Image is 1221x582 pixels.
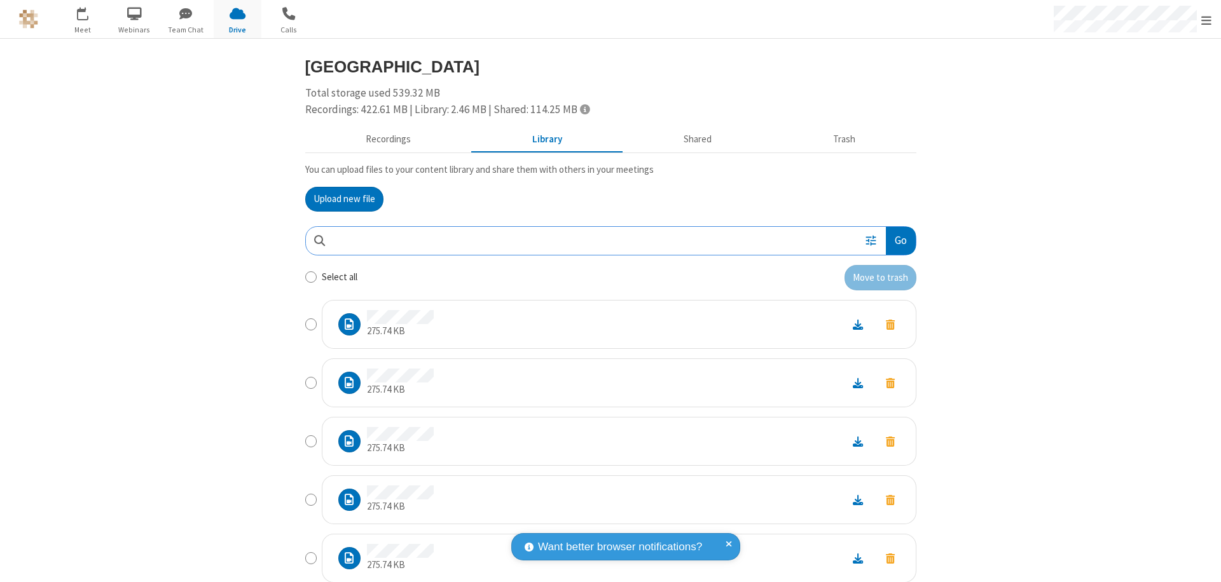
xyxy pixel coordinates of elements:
[305,102,916,118] div: Recordings: 422.61 MB | Library: 2.46 MB | Shared: 114.25 MB
[472,128,623,152] button: Content library
[305,128,472,152] button: Recorded meetings
[874,374,906,391] button: Move to trash
[1189,549,1211,573] iframe: Chat
[305,163,916,177] p: You can upload files to your content library and share them with others in your meetings
[367,382,434,397] p: 275.74 KB
[111,24,158,36] span: Webinars
[367,441,434,456] p: 275.74 KB
[874,491,906,508] button: Move to trash
[214,24,261,36] span: Drive
[841,376,874,390] a: Download file
[874,433,906,450] button: Move to trash
[874,316,906,333] button: Move to trash
[886,227,915,255] button: Go
[305,58,916,76] h3: [GEOGRAPHIC_DATA]
[305,85,916,118] div: Total storage used 539.32 MB
[367,324,434,339] p: 275.74 KB
[773,128,916,152] button: Trash
[265,24,313,36] span: Calls
[580,104,590,114] span: Totals displayed include files that have been moved to the trash.
[162,24,210,36] span: Team Chat
[841,551,874,565] a: Download file
[305,187,383,212] button: Upload new file
[538,539,702,555] span: Want better browser notifications?
[841,317,874,332] a: Download file
[19,10,38,29] img: QA Selenium DO NOT DELETE OR CHANGE
[874,550,906,567] button: Move to trash
[367,499,434,514] p: 275.74 KB
[841,434,874,449] a: Download file
[841,492,874,507] a: Download file
[367,558,434,572] p: 275.74 KB
[59,24,107,36] span: Meet
[322,270,357,285] label: Select all
[623,128,773,152] button: Shared during meetings
[845,265,916,290] button: Move to trash
[86,7,94,17] div: 1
